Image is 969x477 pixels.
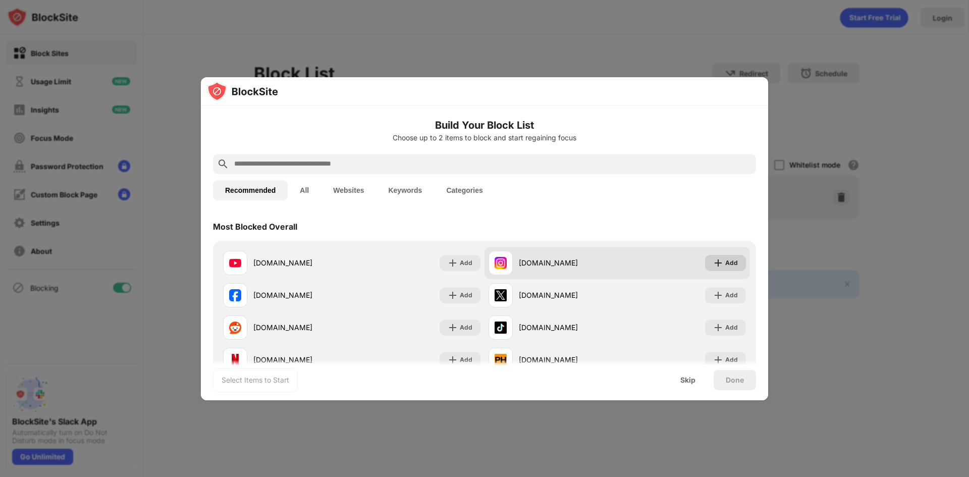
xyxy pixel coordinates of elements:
[495,257,507,269] img: favicons
[213,118,756,133] h6: Build Your Block List
[229,354,241,366] img: favicons
[229,322,241,334] img: favicons
[519,354,617,365] div: [DOMAIN_NAME]
[460,323,472,333] div: Add
[725,290,738,300] div: Add
[680,376,695,384] div: Skip
[222,375,289,385] div: Select Items to Start
[519,290,617,300] div: [DOMAIN_NAME]
[207,81,278,101] img: logo-blocksite.svg
[519,322,617,333] div: [DOMAIN_NAME]
[519,257,617,268] div: [DOMAIN_NAME]
[725,323,738,333] div: Add
[460,258,472,268] div: Add
[253,290,352,300] div: [DOMAIN_NAME]
[726,376,744,384] div: Done
[495,289,507,301] img: favicons
[229,257,241,269] img: favicons
[460,355,472,365] div: Add
[213,134,756,142] div: Choose up to 2 items to block and start regaining focus
[213,180,288,200] button: Recommended
[725,258,738,268] div: Add
[434,180,495,200] button: Categories
[495,322,507,334] img: favicons
[253,322,352,333] div: [DOMAIN_NAME]
[460,290,472,300] div: Add
[321,180,376,200] button: Websites
[288,180,321,200] button: All
[725,355,738,365] div: Add
[213,222,297,232] div: Most Blocked Overall
[229,289,241,301] img: favicons
[376,180,434,200] button: Keywords
[253,354,352,365] div: [DOMAIN_NAME]
[253,257,352,268] div: [DOMAIN_NAME]
[495,354,507,366] img: favicons
[217,158,229,170] img: search.svg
